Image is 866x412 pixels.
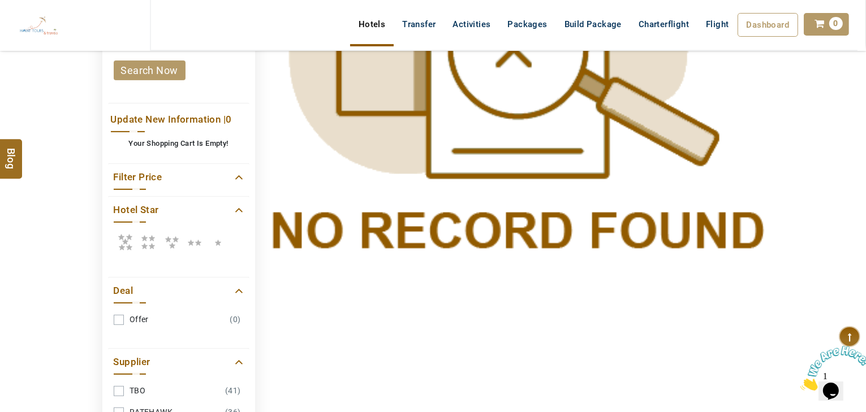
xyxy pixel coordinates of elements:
img: Chat attention grabber [5,5,75,49]
a: Hotel Star [114,202,244,218]
span: (0) [227,314,243,324]
a: Hotels [350,13,394,36]
iframe: chat widget [796,341,866,395]
span: Blog [4,148,19,158]
span: Dashboard [747,20,790,30]
a: Offer(0) [114,309,244,330]
a: Charterflight [630,13,697,36]
img: The Royal Line Holidays [8,5,69,47]
span: 0 [829,17,843,30]
a: Supplier [114,354,244,370]
a: Update New Information |0 [111,112,247,127]
a: Build Package [556,13,630,36]
a: 0 [804,13,849,36]
a: Filter Price [114,170,244,185]
a: Transfer [394,13,444,36]
span: Flight [706,19,729,29]
a: TBO [114,380,244,401]
span: 0 [226,114,231,125]
span: 1 [5,5,9,14]
a: Activities [445,13,499,36]
a: Flight [697,13,737,36]
b: Your Shopping Cart Is Empty! [128,139,228,148]
a: Deal [114,283,244,298]
a: Packages [499,13,556,36]
span: (41) [222,385,244,396]
span: Charterflight [639,19,689,29]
